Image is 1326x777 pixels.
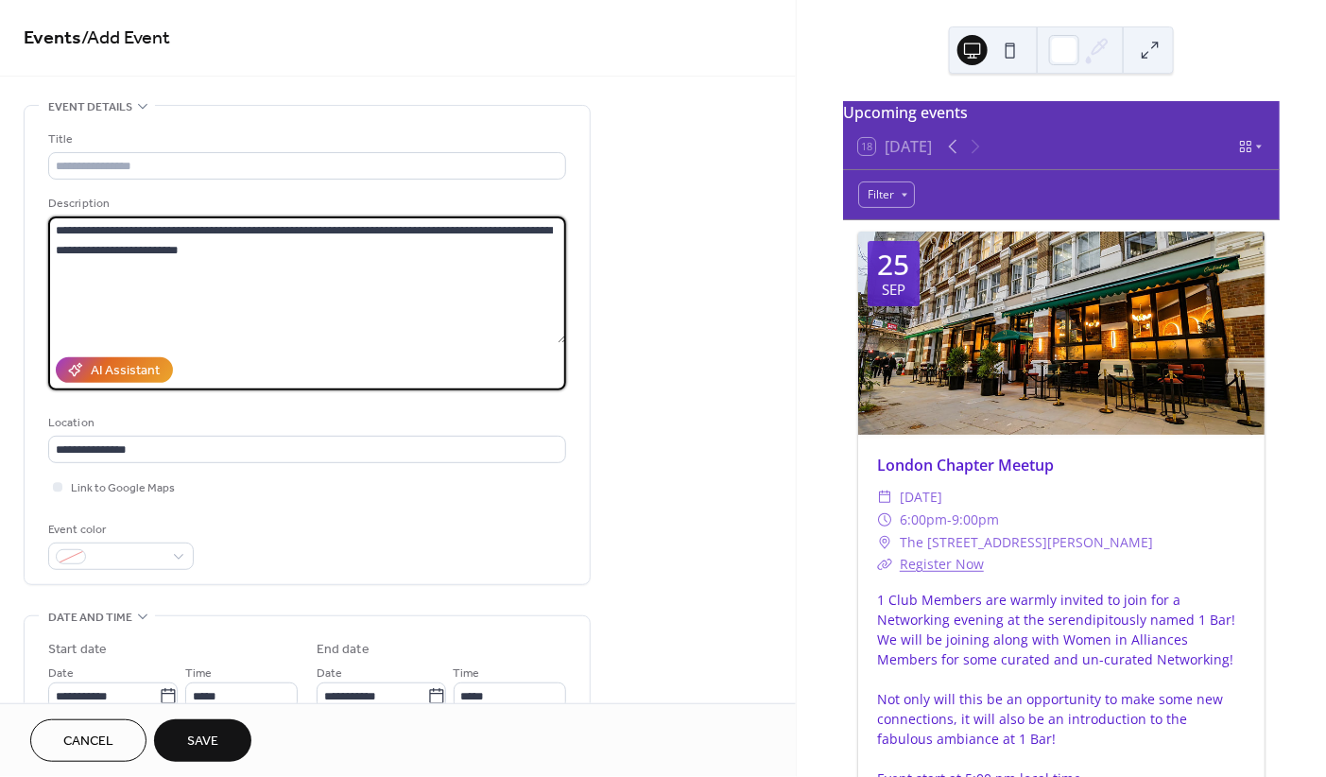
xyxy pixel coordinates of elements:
[317,665,342,684] span: Date
[48,520,190,540] div: Event color
[187,733,218,752] span: Save
[48,640,107,660] div: Start date
[24,21,81,58] a: Events
[877,250,909,279] div: 25
[48,97,132,117] span: Event details
[877,455,1054,475] a: London Chapter Meetup
[154,719,251,762] button: Save
[63,733,113,752] span: Cancel
[947,509,952,531] span: -
[900,486,942,509] span: [DATE]
[30,719,146,762] button: Cancel
[843,101,1280,124] div: Upcoming events
[877,553,892,576] div: ​
[48,129,562,149] div: Title
[48,194,562,214] div: Description
[877,531,892,554] div: ​
[91,362,160,382] div: AI Assistant
[48,608,132,628] span: Date and time
[317,640,370,660] div: End date
[882,283,905,297] div: Sep
[48,413,562,433] div: Location
[900,509,947,531] span: 6:00pm
[952,509,999,531] span: 9:00pm
[900,555,984,573] a: Register Now
[81,21,170,58] span: / Add Event
[454,665,480,684] span: Time
[185,665,212,684] span: Time
[900,531,1153,554] span: The [STREET_ADDRESS][PERSON_NAME]
[71,479,175,499] span: Link to Google Maps
[877,486,892,509] div: ​
[56,357,173,383] button: AI Assistant
[877,509,892,531] div: ​
[48,665,74,684] span: Date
